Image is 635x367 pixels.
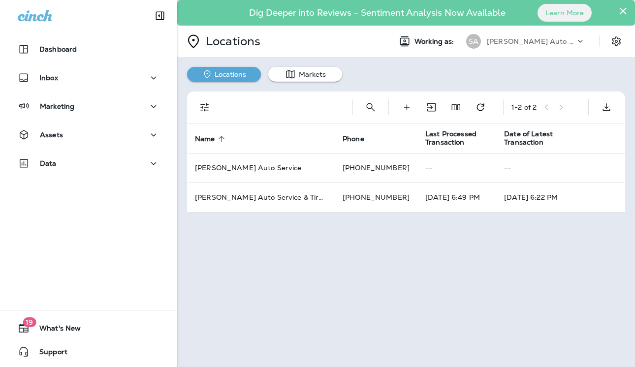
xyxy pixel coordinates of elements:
p: Locations [202,34,260,49]
button: Marketing [10,96,167,116]
button: Export as CSV [597,97,616,117]
button: Assets [10,125,167,145]
span: Refresh transaction statistics [471,102,490,111]
span: Phone [343,134,377,143]
span: Name [195,134,228,143]
p: Dig Deeper into Reviews - Sentiment Analysis Now Available [221,11,534,14]
button: Learn More [538,4,592,22]
p: Assets [40,131,63,139]
button: Markets [268,67,342,82]
button: Support [10,342,167,362]
div: 1 - 2 of 2 [511,103,537,111]
span: Working as: [414,37,456,46]
p: -- [504,164,617,172]
td: [DATE] 6:22 PM [496,183,625,212]
p: Marketing [40,102,74,110]
p: [PERSON_NAME] Auto Service & Tire Pros [487,37,575,45]
span: Name [195,135,215,143]
span: Phone [343,135,364,143]
button: Settings [607,32,625,50]
span: Last Processed Transaction [425,130,479,147]
td: [PHONE_NUMBER] [335,153,417,183]
button: Edit Fields [446,97,466,117]
button: Search Locations [361,97,381,117]
button: Create Location [397,97,416,117]
button: Close [618,3,628,19]
button: Collapse Sidebar [146,6,174,26]
p: Inbox [39,74,58,82]
button: Dashboard [10,39,167,59]
span: What's New [30,324,81,336]
button: 19What's New [10,318,167,338]
td: [DATE] 6:49 PM [417,183,496,212]
button: Import Locations [421,97,441,117]
button: Inbox [10,68,167,88]
p: -- [425,164,488,172]
span: Date of Latest Transaction [504,130,571,147]
div: SA [466,34,481,49]
p: Data [40,159,57,167]
span: Date of Latest Transaction [504,130,558,147]
span: 19 [23,317,36,327]
td: [PERSON_NAME] Auto Service & Tire Pros [187,183,335,212]
button: Filters [195,97,215,117]
button: Data [10,153,167,173]
td: [PERSON_NAME] Auto Service [187,153,335,183]
td: [PHONE_NUMBER] [335,183,417,212]
p: Dashboard [39,45,77,53]
button: Locations [187,67,261,82]
span: Support [30,348,67,360]
span: Last Processed Transaction [425,130,492,147]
